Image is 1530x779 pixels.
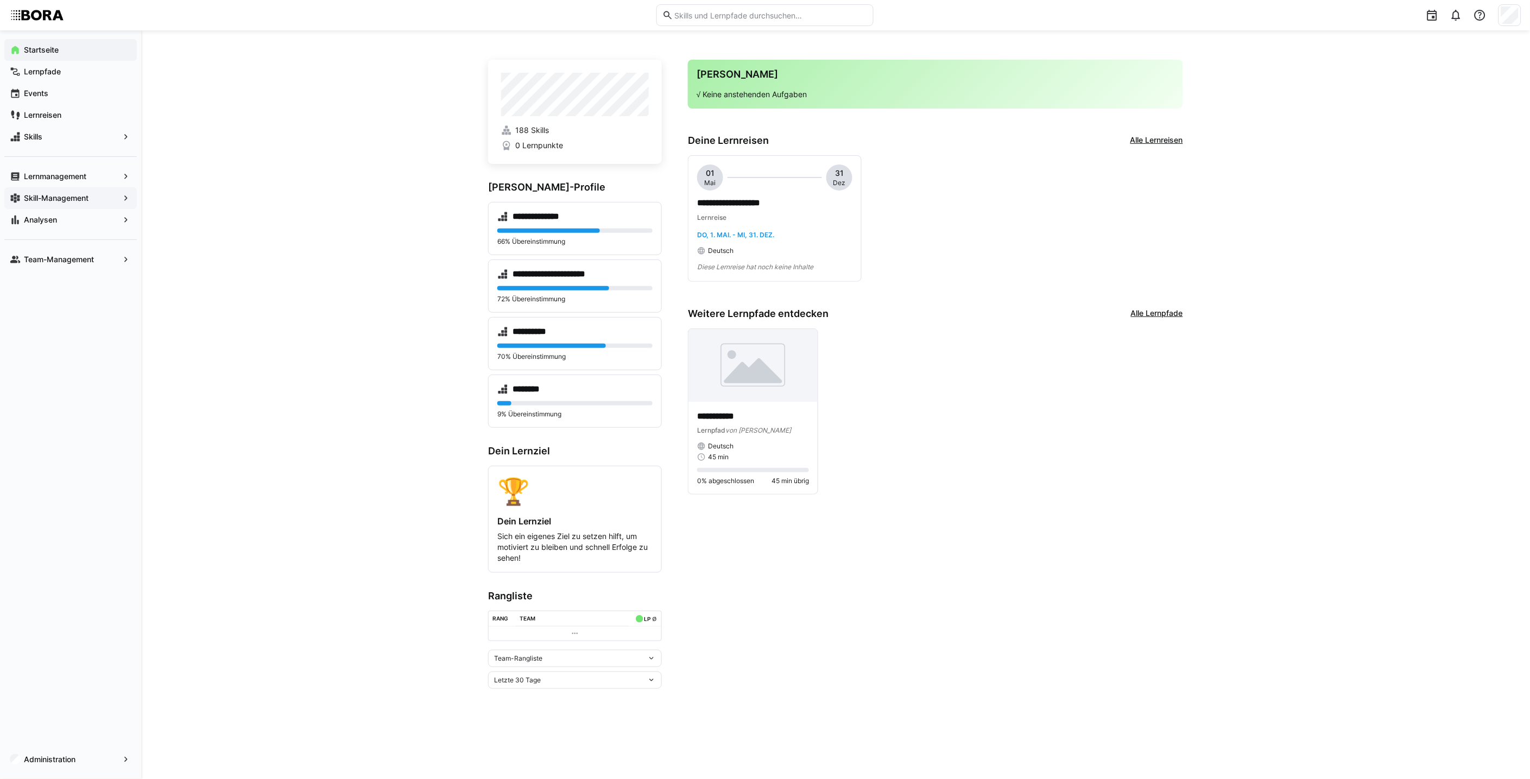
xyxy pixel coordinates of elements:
[488,445,662,457] h3: Dein Lernziel
[697,68,1174,80] h3: [PERSON_NAME]
[697,213,726,221] span: Lernreise
[497,352,653,361] p: 70% Übereinstimmung
[488,181,662,193] h3: [PERSON_NAME]-Profile
[705,179,716,187] span: Mai
[494,676,541,685] span: Letzte 30 Tage
[520,615,536,622] div: Team
[497,295,653,303] p: 72% Übereinstimmung
[697,426,725,434] span: Lernpfad
[644,616,650,622] div: LP
[497,475,653,507] div: 🏆
[708,442,734,451] span: Deutsch
[688,329,818,402] img: image
[772,477,809,485] span: 45 min übrig
[497,516,653,527] h4: Dein Lernziel
[493,615,509,622] div: Rang
[688,135,769,147] h3: Deine Lernreisen
[697,477,754,485] span: 0% abgeschlossen
[697,89,1174,100] p: √ Keine anstehenden Aufgaben
[706,168,715,179] span: 01
[697,231,774,239] span: Do, 1. Mai. - Mi, 31. Dez.
[708,246,734,255] span: Deutsch
[833,179,846,187] span: Dez
[652,613,657,623] a: ø
[501,125,649,136] a: 188 Skills
[835,168,844,179] span: 31
[1130,135,1183,147] a: Alle Lernreisen
[725,426,791,434] span: von [PERSON_NAME]
[688,308,829,320] h3: Weitere Lernpfade entdecken
[497,410,653,419] p: 9% Übereinstimmung
[697,262,852,273] div: Diese Lernreise hat noch keine Inhalte
[497,237,653,246] p: 66% Übereinstimmung
[494,654,542,663] span: Team-Rangliste
[488,590,662,602] h3: Rangliste
[708,453,729,461] span: 45 min
[515,125,549,136] span: 188 Skills
[515,140,563,151] span: 0 Lernpunkte
[1131,308,1183,320] a: Alle Lernpfade
[673,10,868,20] input: Skills und Lernpfade durchsuchen…
[497,531,653,563] p: Sich ein eigenes Ziel zu setzen hilft, um motiviert zu bleiben und schnell Erfolge zu sehen!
